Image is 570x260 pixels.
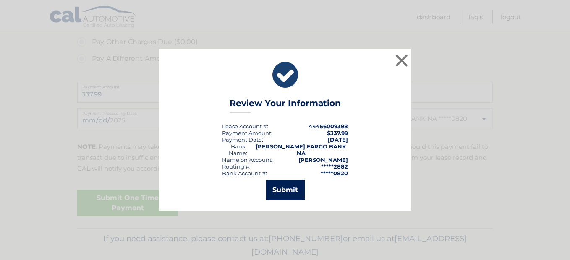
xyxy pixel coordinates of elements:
[222,136,263,143] div: :
[222,130,272,136] div: Payment Amount:
[256,143,346,156] strong: [PERSON_NAME] FARGO BANK NA
[327,130,348,136] span: $337.99
[222,143,254,156] div: Bank Name:
[222,156,273,163] div: Name on Account:
[230,98,341,113] h3: Review Your Information
[298,156,348,163] strong: [PERSON_NAME]
[328,136,348,143] span: [DATE]
[266,180,305,200] button: Submit
[222,123,268,130] div: Lease Account #:
[393,52,410,69] button: ×
[222,170,267,177] div: Bank Account #:
[222,136,262,143] span: Payment Date
[309,123,348,130] strong: 44456009398
[222,163,251,170] div: Routing #:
